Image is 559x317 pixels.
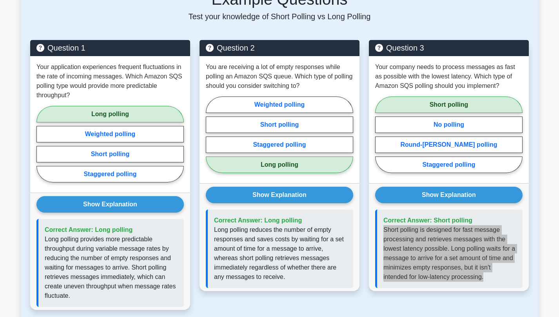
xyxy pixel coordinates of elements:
label: Staggered polling [206,137,353,153]
span: Correct Answer: Long polling [45,226,132,233]
label: Long polling [206,157,353,173]
p: You are receiving a lot of empty responses while polling an Amazon SQS queue. Which type of polli... [206,62,353,91]
p: Your application experiences frequent fluctuations in the rate of incoming messages. Which Amazon... [36,62,184,100]
p: Test your knowledge of Short Polling vs Long Polling [30,12,529,21]
p: Long polling provides more predictable throughput during variable message rates by reducing the n... [45,235,178,301]
span: Correct Answer: Short polling [383,217,472,224]
p: Short polling is designed for fast message processing and retrieves messages with the lowest late... [383,225,516,282]
h5: Question 3 [375,43,523,53]
label: Short polling [375,97,523,113]
label: Short polling [36,146,184,162]
label: Round-[PERSON_NAME] polling [375,137,523,153]
button: Show Explanation [206,187,353,203]
button: Show Explanation [375,187,523,203]
label: Long polling [36,106,184,122]
span: Correct Answer: Long polling [214,217,302,224]
button: Show Explanation [36,196,184,213]
label: Weighted polling [206,97,353,113]
p: Long polling reduces the number of empty responses and saves costs by waiting for a set amount of... [214,225,347,282]
label: Short polling [206,117,353,133]
p: Your company needs to process messages as fast as possible with the lowest latency. Which type of... [375,62,523,91]
h5: Question 1 [36,43,184,53]
label: Staggered polling [375,157,523,173]
h5: Question 2 [206,43,353,53]
label: Weighted polling [36,126,184,142]
label: No polling [375,117,523,133]
label: Staggered polling [36,166,184,182]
